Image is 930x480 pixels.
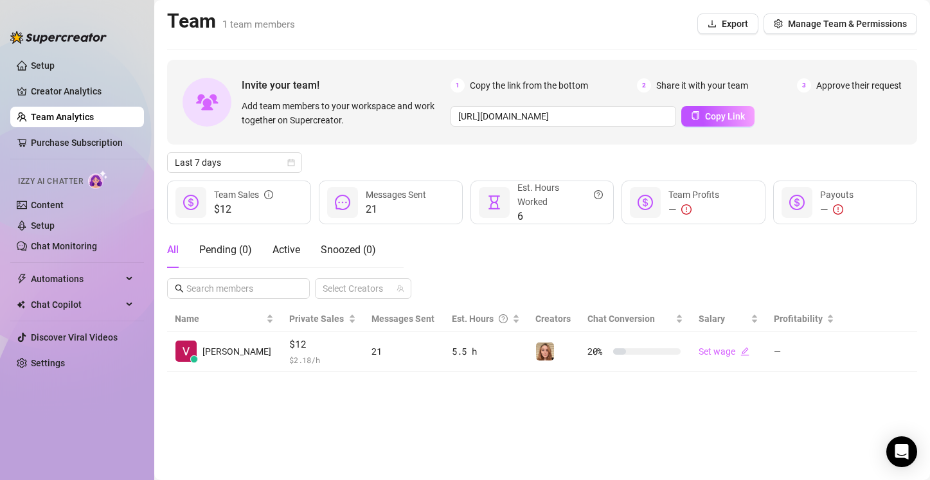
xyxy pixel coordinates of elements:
[199,242,252,258] div: Pending ( 0 )
[366,202,426,217] span: 21
[371,314,434,324] span: Messages Sent
[175,284,184,293] span: search
[536,342,554,360] img: 🩷t🩷
[499,312,508,326] span: question-circle
[31,81,134,102] a: Creator Analytics
[797,78,811,93] span: 3
[335,195,350,210] span: message
[774,314,823,324] span: Profitability
[289,337,356,352] span: $12
[833,204,843,215] span: exclamation-circle
[10,31,107,44] img: logo-BBDzfeDw.svg
[816,78,902,93] span: Approve their request
[175,153,294,172] span: Last 7 days
[668,190,719,200] span: Team Profits
[656,78,748,93] span: Share it with your team
[264,188,273,202] span: info-circle
[273,244,300,256] span: Active
[175,312,264,326] span: Name
[289,353,356,366] span: $ 2.18 /h
[699,346,749,357] a: Set wageedit
[242,77,451,93] span: Invite your team!
[167,307,282,332] th: Name
[397,285,404,292] span: team
[740,347,749,356] span: edit
[31,241,97,251] a: Chat Monitoring
[517,181,604,209] div: Est. Hours Worked
[764,13,917,34] button: Manage Team & Permissions
[789,195,805,210] span: dollar-circle
[289,314,344,324] span: Private Sales
[321,244,376,256] span: Snoozed ( 0 )
[638,195,653,210] span: dollar-circle
[31,132,134,153] a: Purchase Subscription
[587,344,608,359] span: 20 %
[470,78,588,93] span: Copy the link from the bottom
[452,344,520,359] div: 5.5 h
[31,220,55,231] a: Setup
[820,190,854,200] span: Payouts
[517,209,604,224] span: 6
[637,78,651,93] span: 2
[31,112,94,122] a: Team Analytics
[487,195,502,210] span: hourglass
[708,19,717,28] span: download
[31,294,122,315] span: Chat Copilot
[186,281,292,296] input: Search members
[681,204,692,215] span: exclamation-circle
[18,175,83,188] span: Izzy AI Chatter
[287,159,295,166] span: calendar
[699,314,725,324] span: Salary
[17,274,27,284] span: thunderbolt
[31,332,118,342] a: Discover Viral Videos
[691,111,700,120] span: copy
[31,358,65,368] a: Settings
[214,188,273,202] div: Team Sales
[452,312,510,326] div: Est. Hours
[175,341,197,362] img: Victoria McCurr…
[766,332,843,372] td: —
[167,242,179,258] div: All
[31,269,122,289] span: Automations
[594,181,603,209] span: question-circle
[167,9,295,33] h2: Team
[788,19,907,29] span: Manage Team & Permissions
[183,195,199,210] span: dollar-circle
[451,78,465,93] span: 1
[31,200,64,210] a: Content
[17,300,25,309] img: Chat Copilot
[820,202,854,217] div: —
[242,99,445,127] span: Add team members to your workspace and work together on Supercreator.
[88,170,108,189] img: AI Chatter
[668,202,719,217] div: —
[681,106,755,127] button: Copy Link
[697,13,758,34] button: Export
[214,202,273,217] span: $12
[722,19,748,29] span: Export
[587,314,655,324] span: Chat Conversion
[222,19,295,30] span: 1 team members
[366,190,426,200] span: Messages Sent
[202,344,271,359] span: [PERSON_NAME]
[705,111,745,121] span: Copy Link
[371,344,436,359] div: 21
[774,19,783,28] span: setting
[31,60,55,71] a: Setup
[886,436,917,467] div: Open Intercom Messenger
[528,307,580,332] th: Creators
